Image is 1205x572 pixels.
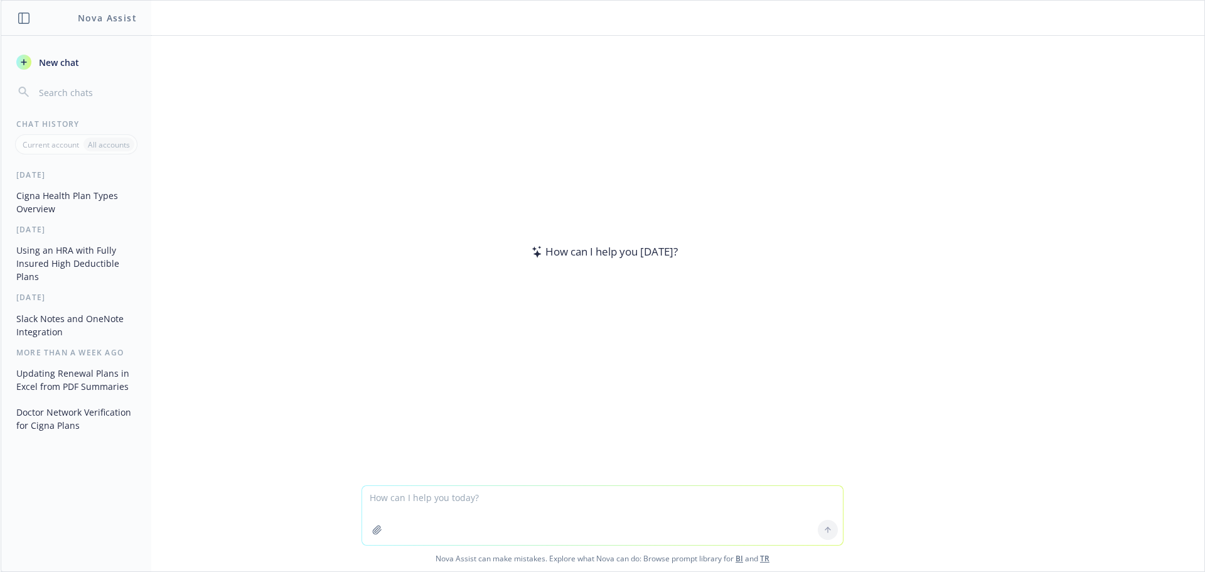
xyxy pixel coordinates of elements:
[736,553,743,564] a: BI
[11,402,141,436] button: Doctor Network Verification for Cigna Plans
[11,308,141,342] button: Slack Notes and OneNote Integration
[11,363,141,397] button: Updating Renewal Plans in Excel from PDF Summaries
[1,292,151,303] div: [DATE]
[1,119,151,129] div: Chat History
[1,170,151,180] div: [DATE]
[36,56,79,69] span: New chat
[78,11,137,24] h1: Nova Assist
[760,553,769,564] a: TR
[88,139,130,150] p: All accounts
[528,244,678,260] div: How can I help you [DATE]?
[11,185,141,219] button: Cigna Health Plan Types Overview
[36,84,136,101] input: Search chats
[1,347,151,358] div: More than a week ago
[23,139,79,150] p: Current account
[6,546,1199,571] span: Nova Assist can make mistakes. Explore what Nova can do: Browse prompt library for and
[11,51,141,73] button: New chat
[1,224,151,235] div: [DATE]
[11,240,141,287] button: Using an HRA with Fully Insured High Deductible Plans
